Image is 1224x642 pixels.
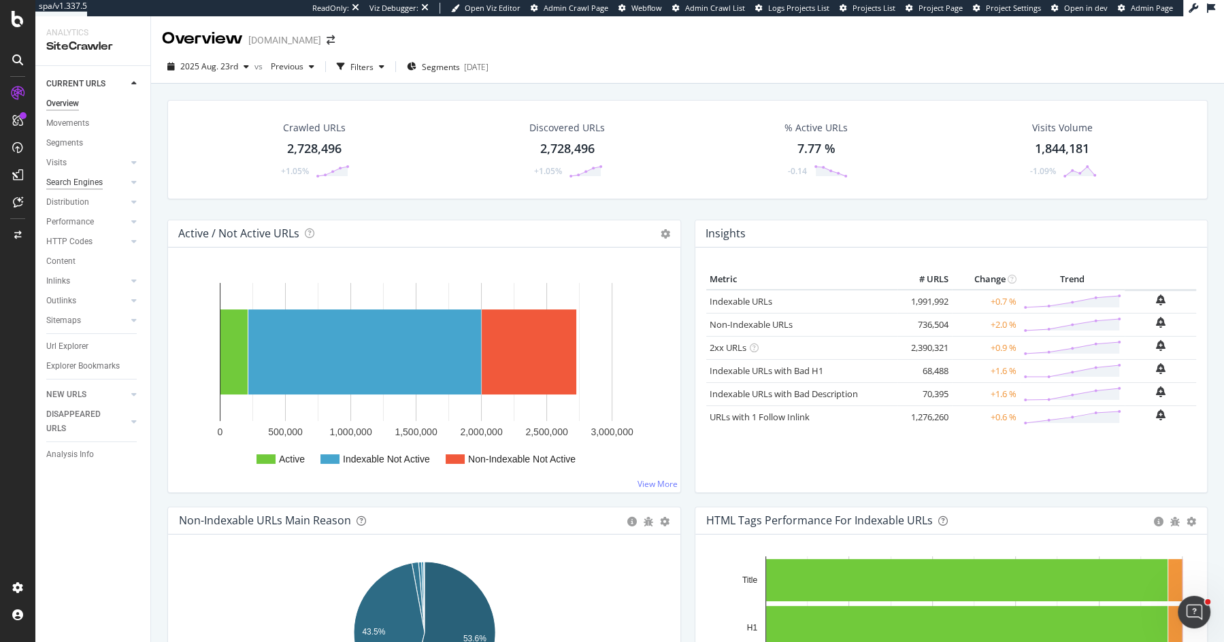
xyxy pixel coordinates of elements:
td: +0.9 % [952,336,1020,359]
div: SiteCrawler [46,39,139,54]
a: Search Engines [46,175,127,190]
div: Search Engines [46,175,103,190]
text: 500,000 [268,426,303,437]
a: Explorer Bookmarks [46,359,141,373]
text: 3,000,000 [591,426,633,437]
td: 70,395 [897,382,952,405]
th: # URLS [897,269,952,290]
text: Non-Indexable Not Active [468,454,576,464]
span: vs [254,61,265,72]
span: Admin Crawl List [685,3,745,13]
td: 1,276,260 [897,405,952,428]
a: Project Settings [973,3,1041,14]
span: Open in dev [1064,3,1108,13]
a: 2xx URLs [710,341,746,354]
td: +1.6 % [952,382,1020,405]
td: +1.6 % [952,359,1020,382]
span: Projects List [853,3,895,13]
span: Webflow [631,3,662,13]
div: Analytics [46,27,139,39]
div: Sitemaps [46,314,81,328]
div: NEW URLS [46,388,86,402]
text: 43.5% [362,626,385,636]
i: Options [661,229,670,239]
a: Logs Projects List [755,3,829,14]
a: Content [46,254,141,269]
td: 736,504 [897,313,952,336]
div: Filters [350,61,374,73]
div: bell-plus [1156,340,1165,351]
a: URLs with 1 Follow Inlink [710,411,810,423]
div: Visits [46,156,67,170]
div: circle-info [627,517,637,526]
a: CURRENT URLS [46,77,127,91]
span: Project Settings [986,3,1041,13]
div: bell-plus [1156,317,1165,328]
div: 2,728,496 [540,140,595,158]
span: Segments [422,61,460,73]
text: 1,500,000 [395,426,437,437]
div: Performance [46,215,94,229]
div: Non-Indexable URLs Main Reason [179,513,351,527]
a: Performance [46,215,127,229]
th: Metric [706,269,898,290]
a: Movements [46,116,141,131]
h4: Active / Not Active URLs [178,224,299,243]
a: HTTP Codes [46,235,127,249]
div: Overview [46,97,79,111]
div: Overview [162,27,243,50]
div: bell-plus [1156,294,1165,305]
div: arrow-right-arrow-left [327,35,335,45]
a: NEW URLS [46,388,127,402]
span: Previous [265,61,303,72]
div: Segments [46,136,83,150]
div: Crawled URLs [283,121,346,135]
div: Inlinks [46,274,70,288]
span: Admin Crawl Page [544,3,608,13]
div: +1.05% [281,165,309,177]
td: +0.6 % [952,405,1020,428]
a: Overview [46,97,141,111]
a: Outlinks [46,294,127,308]
a: Project Page [906,3,963,14]
a: Url Explorer [46,339,141,354]
div: +1.05% [534,165,562,177]
a: Admin Crawl List [672,3,745,14]
iframe: Intercom live chat [1178,596,1210,628]
text: 0 [218,426,223,437]
div: 1,844,181 [1035,140,1089,158]
div: A chart. [179,269,669,481]
text: 2,000,000 [460,426,502,437]
button: Filters [331,56,390,78]
div: Explorer Bookmarks [46,359,120,373]
a: Inlinks [46,274,127,288]
text: 1,000,000 [329,426,371,437]
div: CURRENT URLS [46,77,105,91]
a: Segments [46,136,141,150]
span: 2025 Aug. 23rd [180,61,238,72]
text: Title [742,575,757,585]
div: ReadOnly: [312,3,349,14]
div: bug [644,517,653,526]
div: DISAPPEARED URLS [46,407,115,436]
div: Visits Volume [1032,121,1093,135]
span: Project Page [919,3,963,13]
a: Indexable URLs [710,295,772,307]
td: +2.0 % [952,313,1020,336]
div: Distribution [46,195,89,209]
a: Visits [46,156,127,170]
span: Logs Projects List [768,3,829,13]
div: bell-plus [1156,363,1165,374]
td: +0.7 % [952,290,1020,314]
div: -1.09% [1030,165,1056,177]
div: [DATE] [464,61,489,73]
a: Admin Page [1118,3,1173,14]
div: Movements [46,116,89,131]
a: Open Viz Editor [451,3,520,14]
a: Webflow [618,3,662,14]
div: Viz Debugger: [369,3,418,14]
a: Open in dev [1051,3,1108,14]
a: DISAPPEARED URLS [46,407,127,436]
a: Admin Crawl Page [531,3,608,14]
div: HTML Tags Performance for Indexable URLs [706,513,933,527]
